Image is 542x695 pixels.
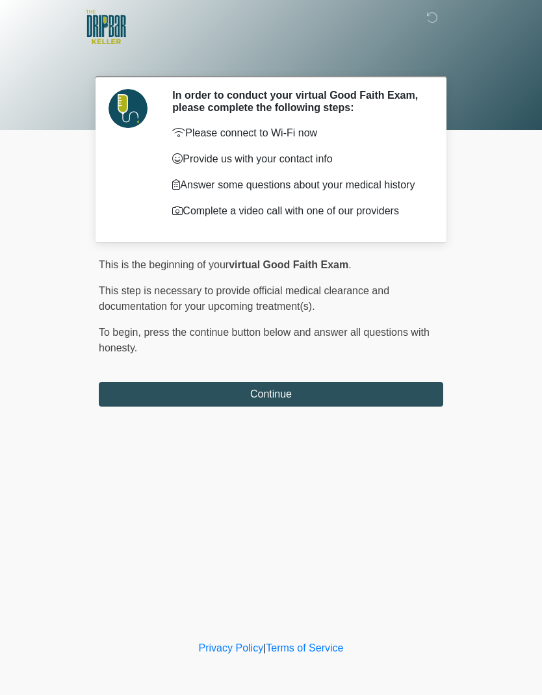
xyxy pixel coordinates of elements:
[89,47,453,71] h1: ‎ ‎
[229,259,348,270] strong: virtual Good Faith Exam
[172,203,424,219] p: Complete a video call with one of our providers
[172,177,424,193] p: Answer some questions about your medical history
[99,382,443,407] button: Continue
[86,10,126,44] img: The DRIPBaR - Keller Logo
[99,327,144,338] span: To begin,
[99,259,229,270] span: This is the beginning of your
[172,125,424,141] p: Please connect to Wi-Fi now
[99,327,430,353] span: press the continue button below and answer all questions with honesty.
[263,642,266,653] a: |
[172,151,424,167] p: Provide us with your contact info
[266,642,343,653] a: Terms of Service
[99,285,389,312] span: This step is necessary to provide official medical clearance and documentation for your upcoming ...
[109,89,148,128] img: Agent Avatar
[348,259,351,270] span: .
[199,642,264,653] a: Privacy Policy
[172,89,424,114] h2: In order to conduct your virtual Good Faith Exam, please complete the following steps:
